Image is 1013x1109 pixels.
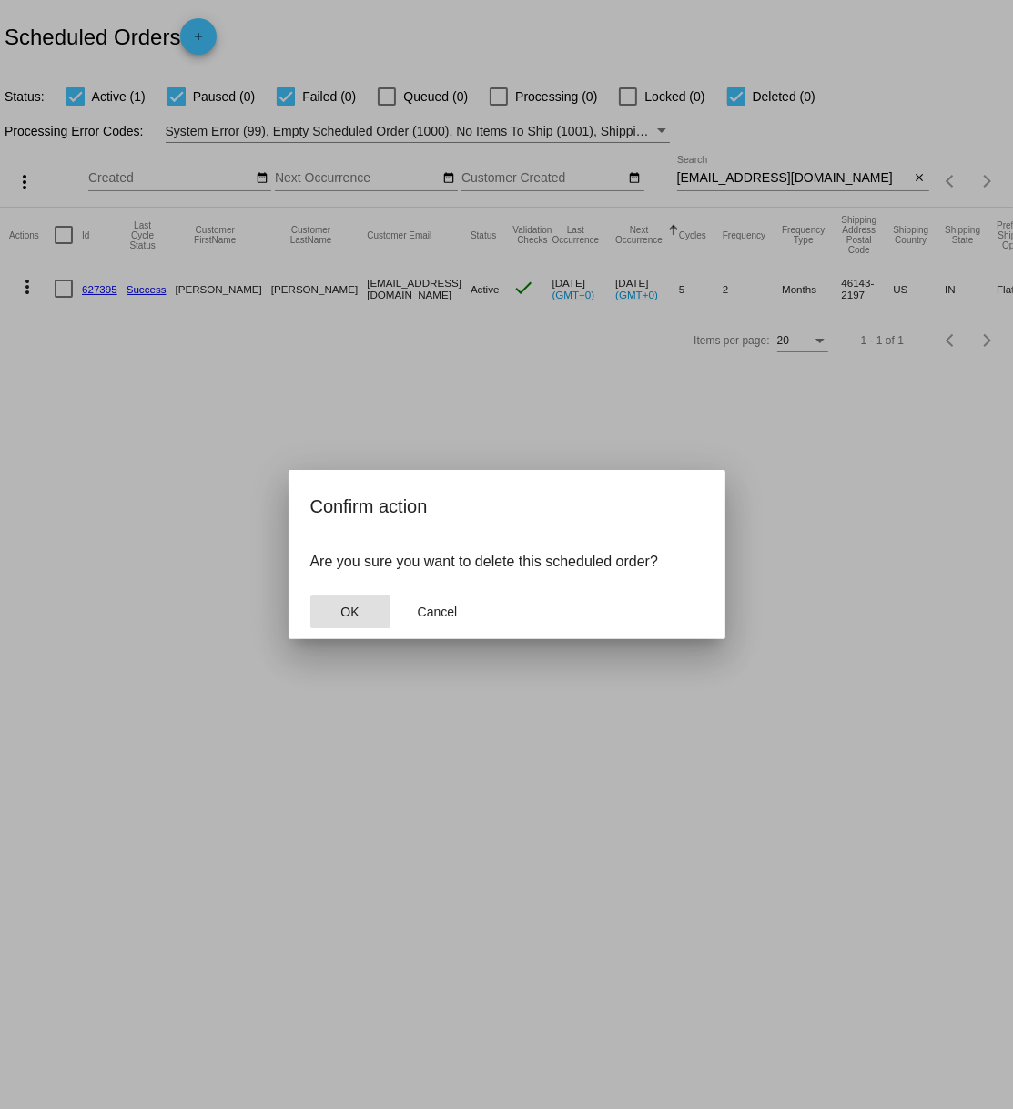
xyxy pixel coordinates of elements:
[310,492,704,521] h2: Confirm action
[310,554,704,570] p: Are you sure you want to delete this scheduled order?
[310,595,390,628] button: Close dialog
[398,595,478,628] button: Close dialog
[340,605,359,619] span: OK
[418,605,458,619] span: Cancel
